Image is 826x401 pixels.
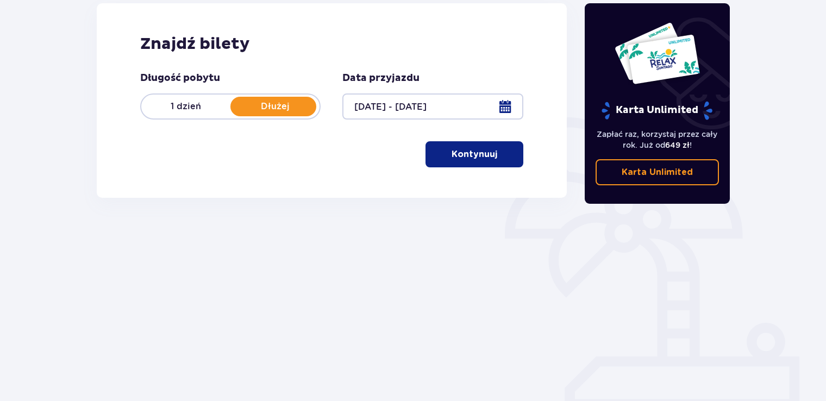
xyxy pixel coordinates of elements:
p: 1 dzień [141,101,230,112]
p: Długość pobytu [140,72,220,85]
p: Kontynuuj [452,148,497,160]
p: Data przyjazdu [342,72,420,85]
p: Karta Unlimited [600,101,714,120]
img: Dwie karty całoroczne do Suntago z napisem 'UNLIMITED RELAX', na białym tle z tropikalnymi liśćmi... [614,22,700,85]
a: Karta Unlimited [596,159,719,185]
button: Kontynuuj [425,141,523,167]
p: Karta Unlimited [622,166,693,178]
p: Dłużej [230,101,320,112]
p: Zapłać raz, korzystaj przez cały rok. Już od ! [596,129,719,151]
span: 649 zł [665,141,690,149]
h2: Znajdź bilety [140,34,523,54]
